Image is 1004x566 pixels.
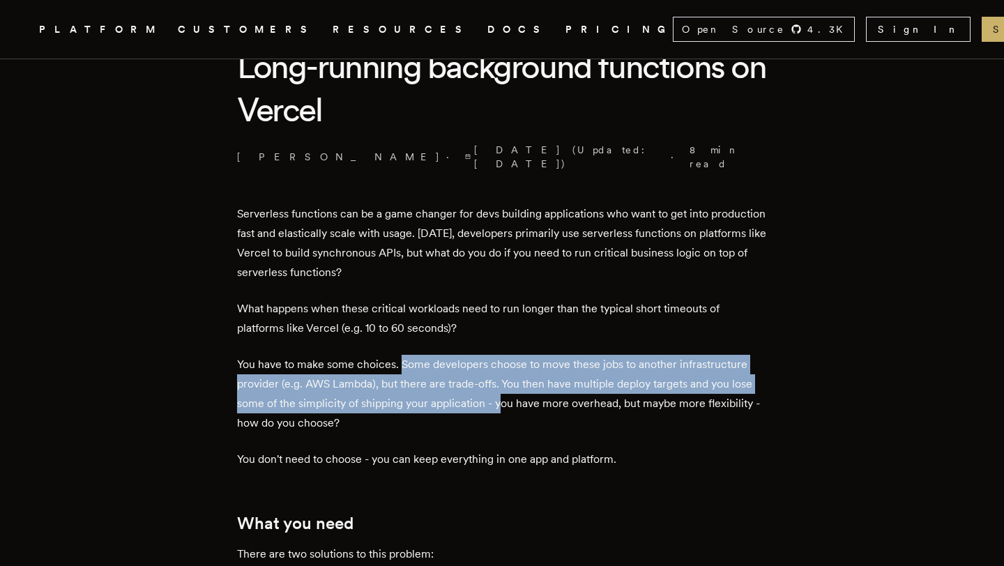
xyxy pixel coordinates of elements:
[690,143,759,171] span: 8 min read
[333,21,471,38] button: RESOURCES
[465,143,665,171] span: [DATE] (Updated: [DATE] )
[237,514,767,533] h2: What you need
[237,355,767,433] p: You have to make some choices. Some developers choose to move these jobs to another infrastructur...
[237,299,767,338] p: What happens when these critical workloads need to run longer than the typical short timeouts of ...
[487,21,549,38] a: DOCS
[178,21,316,38] a: CUSTOMERS
[807,22,851,36] span: 4.3 K
[237,45,767,132] h1: Long-running background functions on Vercel
[39,21,161,38] button: PLATFORM
[565,21,673,38] a: PRICING
[866,17,971,42] a: Sign In
[237,204,767,282] p: Serverless functions can be a game changer for devs building applications who want to get into pr...
[237,150,441,164] a: [PERSON_NAME]
[237,450,767,469] p: You don't need to choose - you can keep everything in one app and platform.
[682,22,785,36] span: Open Source
[237,143,767,171] p: · ·
[237,544,767,564] p: There are two solutions to this problem:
